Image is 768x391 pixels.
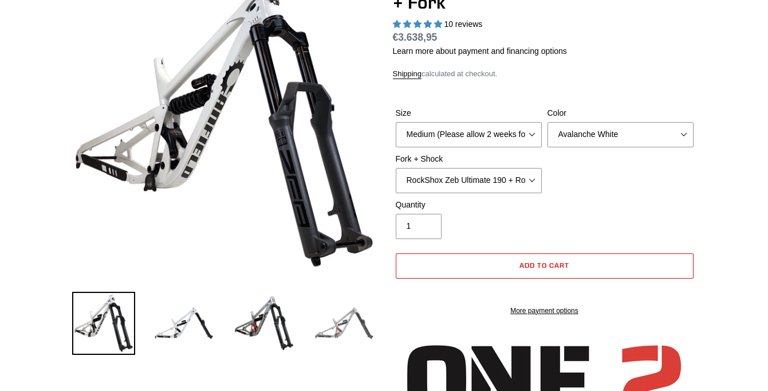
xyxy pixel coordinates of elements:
[396,199,542,211] label: Quantity
[393,68,696,80] div: calculated at checkout.
[396,153,542,165] label: Fork + Shock
[233,292,296,355] img: Load image into Gallery viewer, ONE.2 Super Enduro - Frame, Shock + Fork
[72,292,135,355] img: Load image into Gallery viewer, ONE.2 Super Enduro - Frame, Shock + Fork
[393,32,438,43] span: €3.638,95
[548,107,694,119] label: Color
[152,292,215,355] img: Load image into Gallery viewer, ONE.2 Super Enduro - Frame, Shock + Fork
[396,306,694,316] a: More payment options
[393,69,422,79] a: Shipping
[396,107,542,119] label: Size
[519,261,569,269] span: Add to cart
[396,253,694,279] button: Add to cart
[393,19,444,29] span: 5.00 stars
[393,46,567,56] a: Learn more about payment and financing options
[444,19,482,29] span: 10 reviews
[313,292,376,355] img: Load image into Gallery viewer, ONE.2 Super Enduro - Frame, Shock + Fork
